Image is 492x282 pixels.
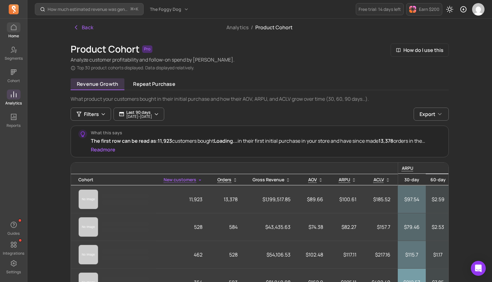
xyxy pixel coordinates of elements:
[84,110,99,118] span: Filters
[71,174,156,186] th: Cohort
[210,192,245,207] p: 13,378
[214,137,238,144] span: Loading...
[7,78,20,83] p: Cohort
[210,220,245,234] p: 584
[102,222,149,226] span: ‌
[426,174,450,186] th: 60-day
[356,3,404,15] a: Free trial: 14 days left
[374,177,384,183] span: ACLV
[150,6,181,12] span: The Foggy Dog
[114,108,164,121] button: Last 90 days[DATE]-[DATE]
[210,174,245,186] th: Toggle SortBy
[245,174,298,186] th: Toggle SortBy
[71,108,111,121] button: Filters
[217,177,231,183] span: Orders
[443,3,456,16] button: Toggle dark mode
[226,24,248,31] a: Analytics
[359,6,401,12] p: Free trial: 14 days left
[91,137,441,145] p: customers bought in their first initial purchase in your store and have since made orders in the ...
[146,4,193,15] button: The Foggy Dog
[364,174,398,186] th: Toggle SortBy
[7,219,21,237] button: Guides
[431,196,445,203] p: $2.59
[35,3,144,15] button: How much estimated revenue was generated from a campaign?⌘+K
[156,192,210,207] p: 11,923
[331,220,364,234] p: $82.27
[164,177,196,183] span: New customers
[7,231,20,236] p: Guides
[331,192,364,207] p: $100.61
[398,174,426,186] th: 30-day
[156,174,210,186] th: Toggle SortBy
[364,192,398,207] p: $185.52
[255,24,293,31] span: Product Cohort
[8,34,19,39] p: Home
[91,146,115,153] button: Readmore
[308,177,317,183] span: AOV
[126,115,152,118] p: [DATE] - [DATE]
[364,220,398,234] p: $157.7
[403,196,421,203] p: $97.54
[142,45,152,53] span: Pro
[245,220,298,234] p: $43,435.63
[131,6,138,12] span: +
[71,44,140,55] h1: Product Cohort
[245,247,298,262] p: $54,106.53
[102,277,149,281] span: ‌
[158,137,172,144] span: 11,923
[245,192,298,207] p: $1,199,517.85
[48,6,128,12] p: How much estimated revenue was generated from a campaign?
[102,256,149,260] span: ‌
[298,247,331,262] p: $102.48
[91,130,441,136] p: What this says
[127,78,182,90] a: Repeat purchase
[3,251,24,256] p: Integrations
[79,190,98,209] img: cohort product
[102,249,149,254] span: ‌
[71,95,449,103] p: What product your customers bought in their initial purchase and how their AOV, ARPU, and ACLV gr...
[71,78,124,90] a: Revenue growth
[79,217,98,237] img: cohort product
[248,24,255,31] span: /
[402,165,470,171] p: ARPU
[378,137,393,144] span: 13,378
[91,137,158,144] span: The first row can be read as:
[298,174,331,186] th: Toggle SortBy
[130,6,134,13] kbd: ⌘
[71,56,234,63] p: Analyze customer profitability and follow-on spend by [PERSON_NAME].
[156,220,210,234] p: 528
[403,223,421,231] p: $79.46
[472,3,485,16] img: avatar
[431,251,445,258] p: $1.17
[5,101,22,106] p: Analytics
[210,247,245,262] p: 528
[471,261,486,276] div: Open Intercom Messenger
[102,228,149,232] span: ‌
[331,174,364,186] th: Toggle SortBy
[420,110,435,118] span: Export
[102,200,149,205] span: ‌
[391,44,449,57] button: How do I use this
[406,3,442,16] button: Earn $200
[79,245,98,264] img: cohort product
[126,110,152,115] p: Last 90 days
[5,56,23,61] p: Segments
[102,194,149,198] span: ‌
[339,177,350,183] span: ARPU
[419,6,439,12] p: Earn $200
[298,220,331,234] p: $74.38
[71,65,234,71] p: Top 30 product cohorts displayed. Data displayed relatively.
[71,21,96,34] button: Back
[7,123,21,128] p: Reports
[156,247,210,262] p: 462
[136,7,138,12] kbd: K
[298,192,331,207] p: $89.66
[403,251,421,258] p: $115.7
[364,247,398,262] p: $217.16
[6,270,21,275] p: Settings
[331,247,364,262] p: $117.11
[431,223,445,231] p: $2.53
[414,108,449,121] button: Export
